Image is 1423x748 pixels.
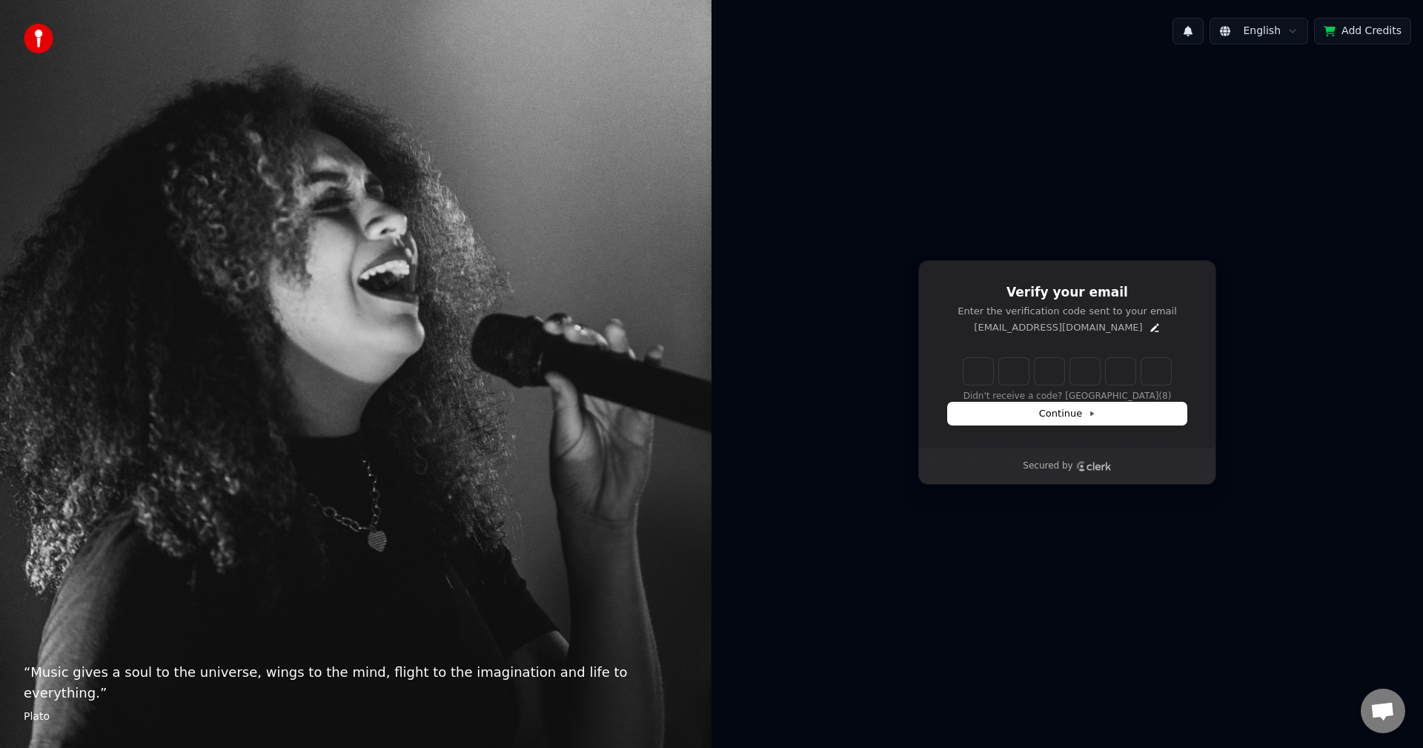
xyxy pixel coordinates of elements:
[1076,461,1112,471] a: Clerk logo
[963,358,1171,385] input: Enter verification code
[24,662,688,704] p: “ Music gives a soul to the universe, wings to the mind, flight to the imagination and life to ev...
[948,403,1187,425] button: Continue
[1361,689,1405,733] div: Open chat
[24,24,53,53] img: youka
[974,321,1142,334] p: [EMAIL_ADDRESS][DOMAIN_NAME]
[24,709,688,724] footer: Plato
[1149,322,1161,334] button: Edit
[1023,460,1072,472] p: Secured by
[948,284,1187,302] h1: Verify your email
[948,305,1187,318] p: Enter the verification code sent to your email
[1314,18,1411,44] button: Add Credits
[1039,407,1095,420] span: Continue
